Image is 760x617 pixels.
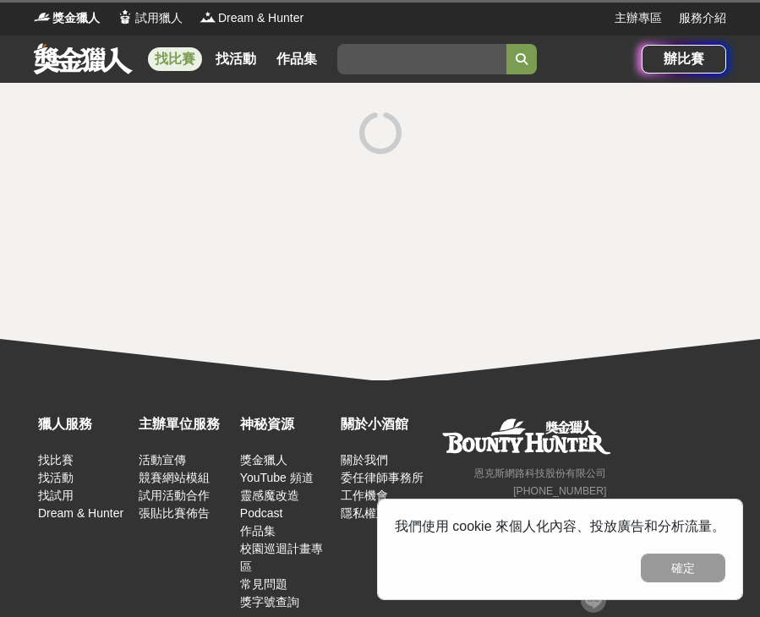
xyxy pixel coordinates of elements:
a: 服務介紹 [679,9,726,27]
a: 試用活動合作 [139,489,210,502]
a: 辦比賽 [642,45,726,74]
a: 活動宣傳 [139,453,186,467]
span: Dream & Hunter [218,9,303,27]
a: 作品集 [270,47,324,71]
a: 靈感魔改造 Podcast [240,489,299,520]
a: 作品集 [240,524,276,538]
span: 獎金獵人 [52,9,100,27]
div: 關於小酒館 [341,414,433,434]
a: 獎字號查詢 [240,595,299,609]
a: 主辦專區 [615,9,662,27]
a: 關於我們 [341,453,388,467]
img: Logo [117,8,134,25]
a: Dream & Hunter [38,506,123,520]
a: 常見問題 [240,577,287,591]
div: 主辦單位服務 [139,414,231,434]
img: LINE [581,587,606,613]
a: 找比賽 [148,47,202,71]
img: Logo [34,8,51,25]
span: 我們使用 cookie 來個人化內容、投放廣告和分析流量。 [395,519,725,533]
div: 獵人服務 [38,414,130,434]
img: Logo [200,8,216,25]
button: 確定 [641,554,725,582]
a: 隱私權政策 [341,506,400,520]
a: 委任律師事務所 [341,471,424,484]
a: LogoDream & Hunter [200,9,303,27]
a: 找比賽 [38,453,74,467]
a: 工作機會 [341,489,388,502]
a: Logo獎金獵人 [34,9,100,27]
a: 獎金獵人 YouTube 頻道 [240,453,314,484]
a: 競賽網站模組 [139,471,210,484]
a: 找試用 [38,489,74,502]
a: 校園巡迴計畫專區 [240,542,323,573]
div: 神秘資源 [240,414,332,434]
small: 恩克斯網路科技股份有限公司 [474,467,606,479]
a: 張貼比賽佈告 [139,506,210,520]
span: 試用獵人 [135,9,183,27]
small: [PHONE_NUMBER] [513,485,606,497]
a: 找活動 [38,471,74,484]
a: 找活動 [209,47,263,71]
a: Logo試用獵人 [117,9,183,27]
